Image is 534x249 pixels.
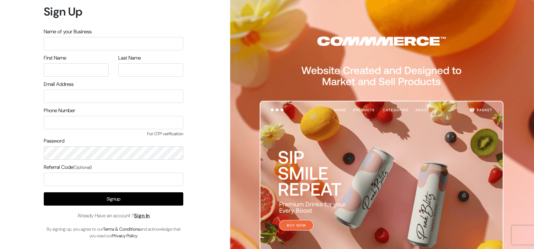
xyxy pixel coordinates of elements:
a: Terms & Conditions [103,226,140,232]
label: First Name [44,54,66,62]
label: Email Address [44,80,74,88]
span: For OTP verification [44,131,183,137]
a: Privacy Policy [112,233,137,239]
span: Already Have an account ? [77,212,150,220]
a: Sign In [134,212,150,219]
label: Referral Code [44,163,92,171]
label: Last Name [118,54,141,62]
h1: Sign Up [44,5,183,18]
p: By signing up, you agree to our and acknowledge that you read our . [44,226,183,239]
span: (Optional) [73,164,92,170]
label: Name of your Business [44,28,92,35]
label: Password [44,137,64,145]
button: Signup [44,192,183,206]
label: Phone Number [44,107,75,114]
